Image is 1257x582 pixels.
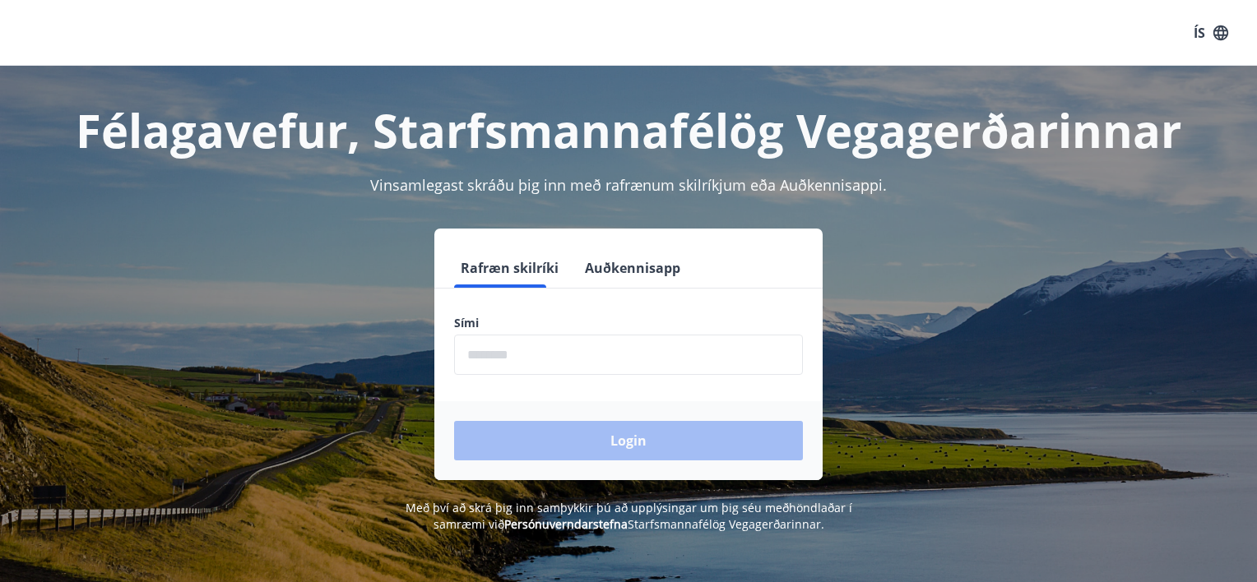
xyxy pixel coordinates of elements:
[406,500,852,532] span: Með því að skrá þig inn samþykkir þú að upplýsingar um þig séu meðhöndlaðar í samræmi við Starfsm...
[1185,18,1237,48] button: ÍS
[370,175,887,195] span: Vinsamlegast skráðu þig inn með rafrænum skilríkjum eða Auðkennisappi.
[454,315,803,331] label: Sími
[578,248,687,288] button: Auðkennisapp
[454,248,565,288] button: Rafræn skilríki
[504,516,628,532] a: Persónuverndarstefna
[56,99,1201,161] h1: Félagavefur, Starfsmannafélög Vegagerðarinnar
